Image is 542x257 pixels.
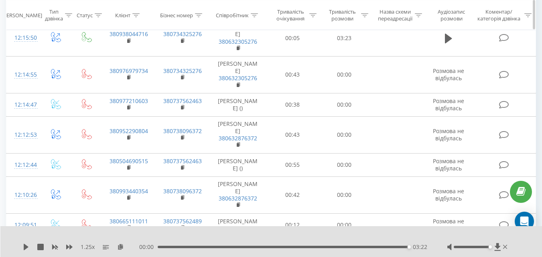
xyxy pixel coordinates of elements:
[163,30,202,38] a: 380734325276
[110,67,148,75] a: 380976979734
[413,243,427,251] span: 03:22
[77,12,93,18] div: Статус
[160,12,193,18] div: Бізнес номер
[489,245,492,249] div: Accessibility label
[319,176,370,213] td: 00:00
[14,30,31,46] div: 12:15:50
[326,8,359,22] div: Тривалість розмови
[163,187,202,195] a: 380738096372
[110,187,148,195] a: 380993440354
[408,245,411,249] div: Accessibility label
[209,56,267,93] td: [PERSON_NAME]
[110,30,148,38] a: 380938044716
[431,8,472,22] div: Аудіозапис розмови
[2,12,42,18] div: [PERSON_NAME]
[319,153,370,176] td: 00:00
[163,217,202,225] a: 380737562489
[433,67,464,82] span: Розмова не відбулась
[110,97,148,105] a: 380977210603
[216,12,249,18] div: Співробітник
[110,217,148,225] a: 380665111011
[433,157,464,172] span: Розмова не відбулась
[45,8,63,22] div: Тип дзвінка
[14,157,31,173] div: 12:12:44
[378,8,413,22] div: Назва схеми переадресації
[319,56,370,93] td: 00:00
[515,212,534,231] div: Open Intercom Messenger
[267,153,319,176] td: 00:55
[14,97,31,113] div: 12:14:47
[14,67,31,83] div: 12:14:55
[319,116,370,153] td: 00:00
[209,153,267,176] td: [PERSON_NAME] ()
[209,213,267,237] td: [PERSON_NAME] ()
[209,93,267,116] td: [PERSON_NAME] ()
[110,157,148,165] a: 380504690515
[14,217,31,233] div: 12:09:51
[209,176,267,213] td: [PERSON_NAME]
[219,38,257,45] a: 380632305276
[81,243,95,251] span: 1.25 x
[267,56,319,93] td: 00:43
[267,20,319,57] td: 00:05
[267,213,319,237] td: 00:12
[267,176,319,213] td: 00:42
[163,97,202,105] a: 380737562463
[267,93,319,116] td: 00:38
[209,116,267,153] td: [PERSON_NAME]
[433,187,464,202] span: Розмова не відбулась
[433,127,464,142] span: Розмова не відбулась
[319,20,370,57] td: 03:23
[115,12,130,18] div: Клієнт
[433,97,464,112] span: Розмова не відбулась
[139,243,158,251] span: 00:00
[14,187,31,203] div: 12:10:26
[219,134,257,142] a: 380632876372
[219,74,257,82] a: 380632305276
[219,194,257,202] a: 380632876372
[433,217,464,232] span: Розмова не відбулась
[319,93,370,116] td: 00:00
[274,8,307,22] div: Тривалість очікування
[267,116,319,153] td: 00:43
[475,8,522,22] div: Коментар/категорія дзвінка
[209,20,267,57] td: [PERSON_NAME]
[319,213,370,237] td: 00:00
[14,127,31,143] div: 12:12:53
[163,127,202,135] a: 380738096372
[110,127,148,135] a: 380952290804
[163,157,202,165] a: 380737562463
[163,67,202,75] a: 380734325276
